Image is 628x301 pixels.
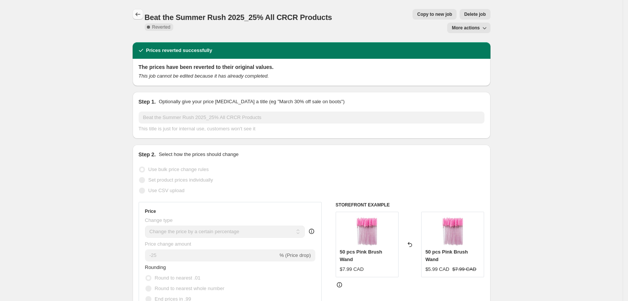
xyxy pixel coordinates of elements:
span: Set product prices individually [148,177,213,183]
span: Price change amount [145,241,191,247]
span: Copy to new job [417,11,452,17]
h2: The prices have been reverted to their original values. [139,63,484,71]
span: More actions [452,25,480,31]
span: % (Price drop) [280,252,311,258]
span: 50 pcs Pink Brush Wand [425,249,468,262]
span: Round to nearest .01 [155,275,200,281]
span: This title is just for internal use, customers won't see it [139,126,255,131]
span: Reverted [152,24,171,30]
p: Optionally give your price [MEDICAL_DATA] a title (eg "March 30% off sale on boots") [159,98,344,105]
p: Select how the prices should change [159,151,238,158]
h2: Step 2. [139,151,156,158]
h2: Prices reverted successfully [146,47,212,54]
span: $7.99 CAD [340,266,364,272]
button: More actions [447,23,490,33]
img: pinkbrushes_80x.jpg [438,216,468,246]
span: Use bulk price change rules [148,167,209,172]
span: 50 pcs Pink Brush Wand [340,249,382,262]
span: Change type [145,217,173,223]
span: Use CSV upload [148,188,185,193]
h6: STOREFRONT EXAMPLE [336,202,484,208]
input: 30% off holiday sale [139,112,484,124]
img: pinkbrushes_80x.jpg [352,216,382,246]
span: Delete job [464,11,486,17]
input: -15 [145,249,278,261]
span: Rounding [145,264,166,270]
span: $5.99 CAD [425,266,449,272]
button: Copy to new job [413,9,457,20]
h2: Step 1. [139,98,156,105]
button: Price change jobs [133,9,143,20]
i: This job cannot be edited because it has already completed. [139,73,269,79]
button: Delete job [460,9,490,20]
span: $7.99 CAD [452,266,477,272]
h3: Price [145,208,156,214]
span: Beat the Summer Rush 2025_25% All CRCR Products [145,13,332,21]
div: help [308,228,315,235]
span: Round to nearest whole number [155,286,225,291]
